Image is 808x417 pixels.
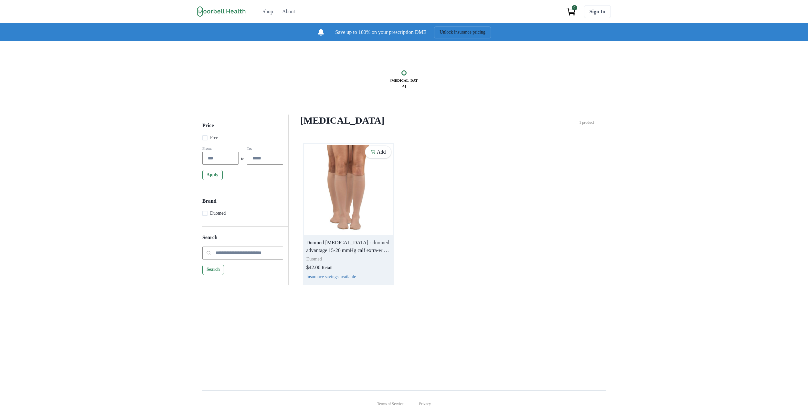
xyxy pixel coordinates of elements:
a: Terms of Service [377,401,404,407]
a: Shop [259,5,277,18]
p: [MEDICAL_DATA] [388,76,420,91]
p: Save up to 100% on your prescription DME [335,28,426,36]
a: Duomed [MEDICAL_DATA] - duomed advantage 15-20 mmHg calf extra-wide standard open toe almond larg... [304,144,393,284]
div: From: [202,146,239,151]
p: Duomed [306,256,390,262]
p: Duomed [MEDICAL_DATA] - duomed advantage 15-20 mmHg calf extra-wide standard open toe almond large [306,239,390,254]
span: 0 [572,5,577,10]
h4: [MEDICAL_DATA] [300,115,579,126]
div: Shop [262,8,273,15]
button: Insurance savings available [306,274,356,280]
div: To: [247,146,283,151]
img: c3j9cgrertlvwn03yoz95h3hiug4 [304,144,393,235]
button: Apply [202,170,223,180]
h5: Search [202,234,283,246]
p: Duomed [210,210,226,217]
button: Search [202,265,224,275]
p: to [241,156,244,165]
a: View cart [563,5,579,18]
h5: Brand [202,198,283,210]
p: Retail [322,264,333,271]
div: About [282,8,295,15]
button: Unlock insurance pricing [434,26,491,38]
button: Add [365,146,391,158]
p: Add [377,149,386,155]
p: 1 product [579,119,594,125]
p: Free [210,134,218,141]
p: $42.00 [306,264,321,271]
a: Privacy [419,401,431,407]
h5: Price [202,122,283,134]
a: About [278,5,299,18]
a: Sign In [584,5,611,18]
